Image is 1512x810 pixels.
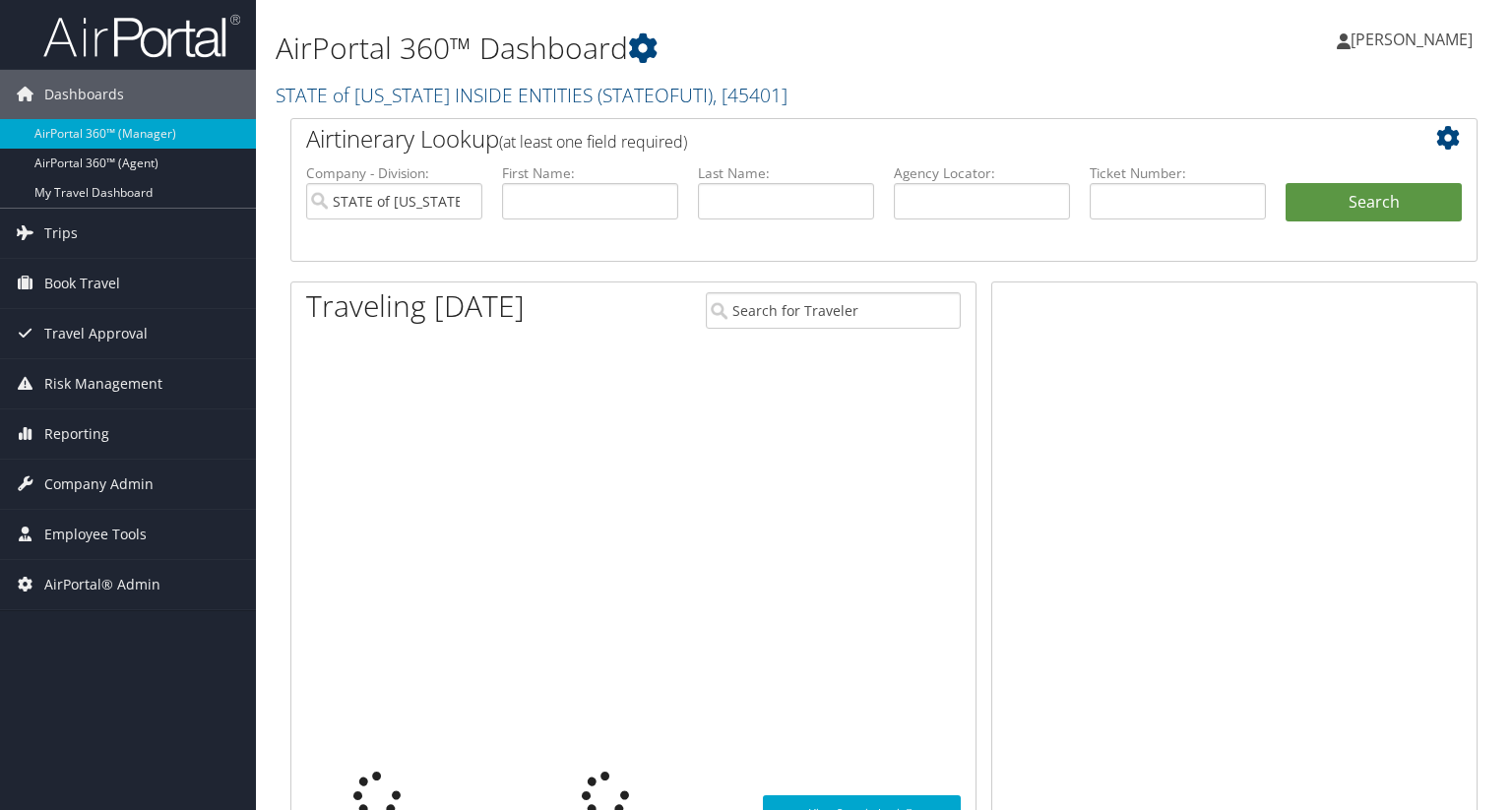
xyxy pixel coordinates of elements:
label: First Name: [502,163,678,183]
span: Company Admin [44,460,154,509]
img: airportal-logo.png [43,13,240,59]
input: Search for Traveler [706,292,962,329]
h1: AirPortal 360™ Dashboard [276,28,1087,69]
h1: Traveling [DATE] [306,285,525,327]
span: Employee Tools [44,510,147,559]
span: Risk Management [44,359,162,408]
span: ( STATEOFUTI ) [598,82,713,108]
span: Dashboards [44,70,124,119]
h2: Airtinerary Lookup [306,122,1363,156]
button: Search [1286,183,1462,222]
span: Travel Approval [44,309,148,358]
span: Trips [44,209,78,258]
label: Ticket Number: [1090,163,1266,183]
label: Company - Division: [306,163,482,183]
span: Book Travel [44,259,120,308]
label: Agency Locator: [894,163,1070,183]
a: STATE of [US_STATE] INSIDE ENTITIES [276,82,787,108]
a: [PERSON_NAME] [1337,10,1492,69]
label: Last Name: [698,163,874,183]
span: Reporting [44,409,109,459]
span: AirPortal® Admin [44,560,160,609]
span: , [ 45401 ] [713,82,787,108]
span: (at least one field required) [499,131,687,153]
span: [PERSON_NAME] [1351,29,1473,50]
